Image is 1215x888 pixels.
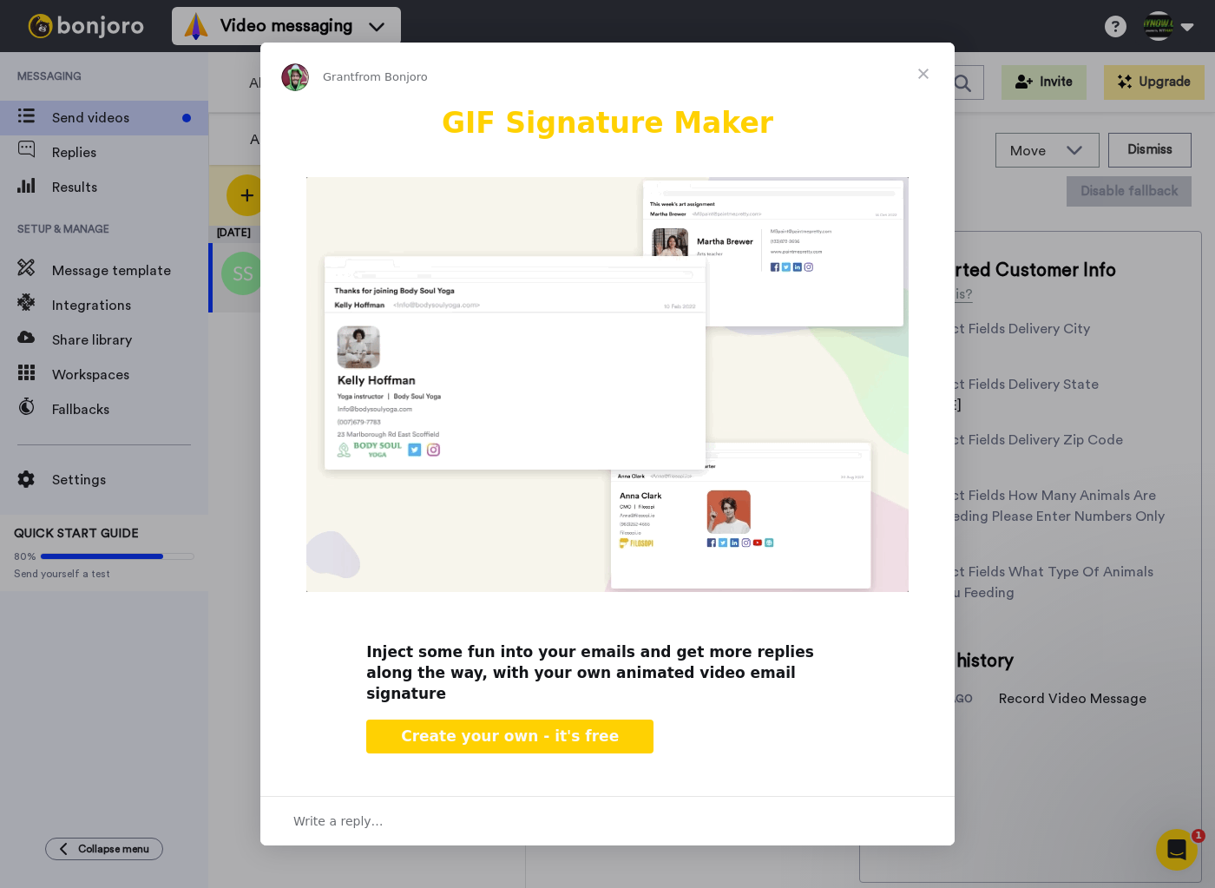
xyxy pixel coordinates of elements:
img: Profile image for Grant [281,63,309,91]
b: GIF Signature Maker [442,106,773,140]
span: from Bonjoro [355,70,428,83]
span: Write a reply… [293,810,384,832]
span: Close [892,43,955,105]
b: Inject some fun into your emails and get more replies along the way, with your own animated video... [366,643,814,702]
div: Open conversation and reply [260,796,955,845]
span: Create your own - it's free [401,727,619,745]
span: Grant [323,70,355,83]
a: Create your own - it's free [366,720,653,754]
